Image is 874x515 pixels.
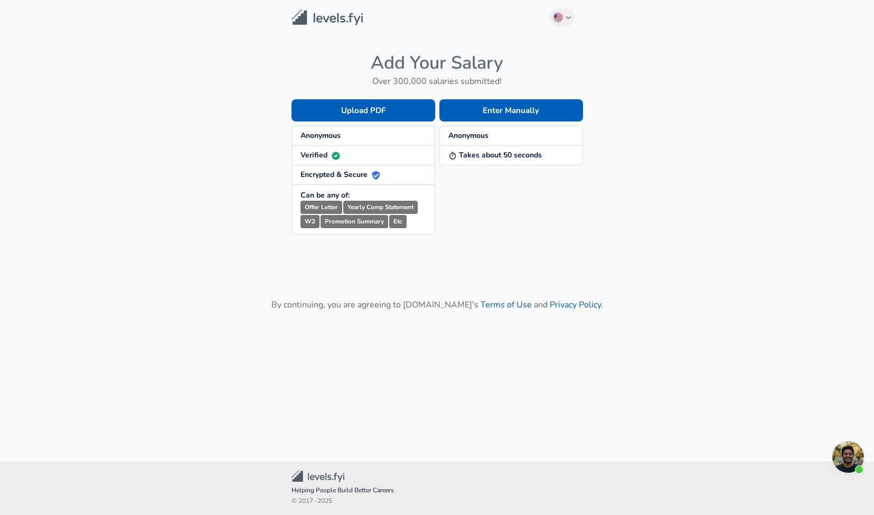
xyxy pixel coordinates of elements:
[448,130,488,141] strong: Anonymous
[300,130,341,141] strong: Anonymous
[292,496,583,507] span: © 2017 - 2025
[832,441,864,473] div: Open chat
[300,201,342,214] small: Offer Letter
[448,150,542,160] strong: Takes about 50 seconds
[343,201,418,214] small: Yearly Comp Statement
[300,150,340,160] strong: Verified
[292,99,435,121] button: Upload PDF
[292,52,583,74] h4: Add Your Salary
[549,8,575,26] button: English (US)
[300,190,350,200] strong: Can be any of:
[292,10,363,26] img: Levels.fyi
[554,13,562,22] img: English (US)
[300,170,380,180] strong: Encrypted & Secure
[292,74,583,89] h6: Over 300,000 salaries submitted!
[321,215,388,228] small: Promotion Summary
[389,215,407,228] small: Etc
[550,299,601,311] a: Privacy Policy
[439,99,583,121] button: Enter Manually
[292,485,583,496] span: Helping People Build Better Careers
[292,470,344,482] img: Levels.fyi Community
[300,215,319,228] small: W2
[481,299,532,311] a: Terms of Use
